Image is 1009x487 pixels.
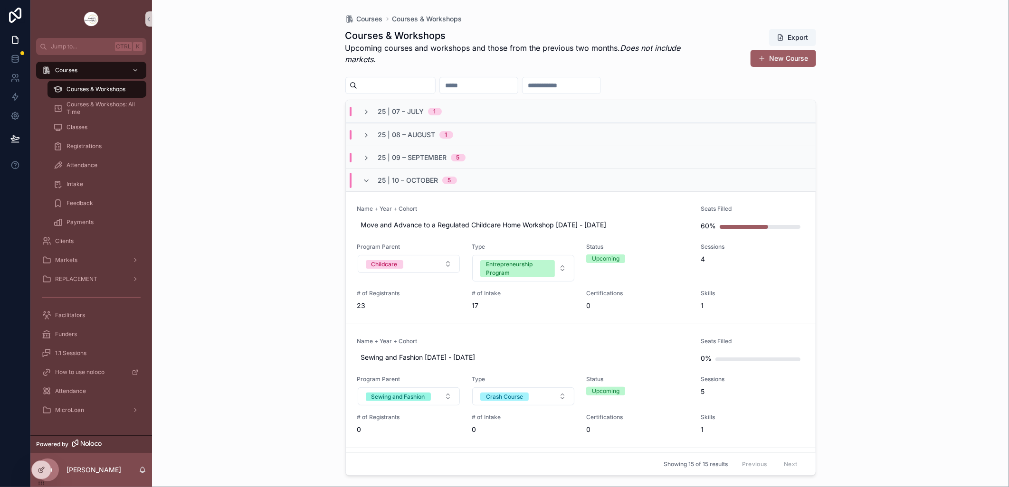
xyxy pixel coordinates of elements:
[67,101,137,116] span: Courses & Workshops: All Time
[378,107,424,116] span: 25 | 07 – July
[357,301,460,310] span: 23
[36,326,146,343] a: Funders
[472,301,575,310] span: 17
[378,176,438,185] span: 25 | 10 – October
[357,14,383,24] span: Courses
[345,43,681,64] em: Does not include markets.
[392,14,462,24] a: Courses & Workshops
[55,368,105,376] span: How to use noloco
[701,387,804,396] span: 5
[67,465,121,475] p: [PERSON_NAME]
[586,413,689,421] span: Certifications
[36,402,146,419] a: MicroLoan
[457,154,460,161] div: 5
[701,254,804,264] span: 4
[36,307,146,324] a: Facilitators
[48,157,146,174] a: Attendance
[36,233,146,250] a: Clients
[357,243,460,251] span: Program Parent
[55,387,86,395] span: Attendance
[445,131,447,139] div: 1
[358,255,460,273] button: Select Button
[36,271,146,288] a: REPLACEMENT
[472,290,575,297] span: # of Intake
[55,330,77,338] span: Funders
[55,66,77,74] span: Courses
[30,435,152,453] a: Powered by
[346,191,816,324] a: Name + Year + CohortMove and Advance to a Regulated Childcare Home Workshop [DATE] - [DATE]Seats ...
[701,290,804,297] span: Skills
[701,337,804,345] span: Seats Filled
[48,195,146,212] a: Feedback
[67,180,83,188] span: Intake
[751,50,816,67] button: New Course
[36,62,146,79] a: Courses
[84,11,99,27] img: App logo
[51,43,111,50] span: Jump to...
[55,349,86,357] span: 1:1 Sessions
[48,119,146,136] a: Classes
[592,387,619,395] div: Upcoming
[30,55,152,431] div: scrollable content
[48,176,146,193] a: Intake
[345,42,697,65] p: Upcoming courses and workshops and those from the previous two months.
[357,375,460,383] span: Program Parent
[586,243,689,251] span: Status
[36,38,146,55] button: Jump to...CtrlK
[701,216,716,235] div: 60%
[361,220,686,230] span: Move and Advance to a Regulated Childcare Home Workshop [DATE] - [DATE]
[592,254,619,263] div: Upcoming
[486,393,523,401] div: Crash Course
[361,353,686,362] span: Sewing and Fashion [DATE] - [DATE]
[701,425,804,434] span: 1
[378,153,447,162] span: 25 | 09 – September
[434,108,436,115] div: 1
[346,324,816,448] a: Name + Year + CohortSewing and Fashion [DATE] - [DATE]Seats Filled0%Program ParentSelect ButtonTy...
[55,237,74,245] span: Clients
[345,14,383,24] a: Courses
[48,81,146,98] a: Courses & Workshops
[67,199,93,207] span: Feedback
[67,218,94,226] span: Payments
[115,42,132,51] span: Ctrl
[701,301,804,310] span: 1
[769,29,816,46] button: Export
[448,177,451,184] div: 5
[472,425,575,434] span: 0
[48,138,146,155] a: Registrations
[67,142,102,150] span: Registrations
[472,243,575,251] span: Type
[472,387,574,405] button: Select Button
[357,205,690,213] span: Name + Year + Cohort
[701,243,804,251] span: Sessions
[357,425,460,434] span: 0
[586,290,689,297] span: Certifications
[36,364,146,381] a: How to use noloco
[55,406,84,414] span: MicroLoan
[357,337,690,345] span: Name + Year + Cohort
[345,29,697,42] h1: Courses & Workshops
[586,425,689,434] span: 0
[55,311,85,319] span: Facilitators
[701,349,712,368] div: 0%
[357,413,460,421] span: # of Registrants
[472,375,575,383] span: Type
[36,440,68,448] span: Powered by
[67,85,125,93] span: Courses & Workshops
[371,260,398,269] div: Childcare
[378,130,436,140] span: 25 | 08 – August
[472,255,574,281] button: Select Button
[701,205,804,213] span: Seats Filled
[134,43,142,50] span: K
[586,301,689,310] span: 0
[36,252,146,269] a: Markets
[48,100,146,117] a: Courses & Workshops: All Time
[36,383,146,400] a: Attendance
[67,123,87,131] span: Classes
[701,413,804,421] span: Skills
[55,275,97,283] span: REPLACEMENT
[36,345,146,362] a: 1:1 Sessions
[357,290,460,297] span: # of Registrants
